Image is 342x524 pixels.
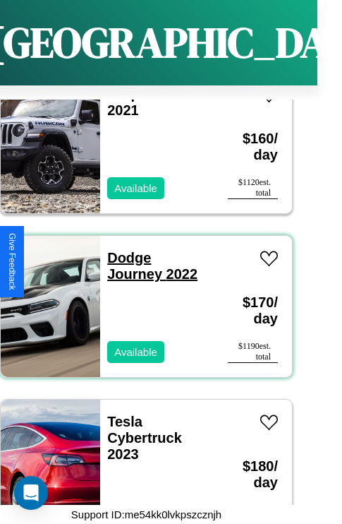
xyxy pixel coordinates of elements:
div: Give Feedback [7,233,17,290]
p: Available [114,343,157,362]
p: Available [114,179,157,198]
a: Jeep CJ-6 2021 [107,86,174,118]
div: Open Intercom Messenger [14,476,48,510]
h3: $ 170 / day [228,280,278,341]
div: $ 1120 est. total [228,177,278,199]
a: Dodge Journey 2022 [107,250,197,282]
p: Support ID: me54kk0lvkpszcznjh [71,505,221,524]
h3: $ 160 / day [228,117,278,177]
div: $ 1190 est. total [228,341,278,363]
h3: $ 180 / day [228,444,278,505]
a: Tesla Cybertruck 2023 [107,414,182,462]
